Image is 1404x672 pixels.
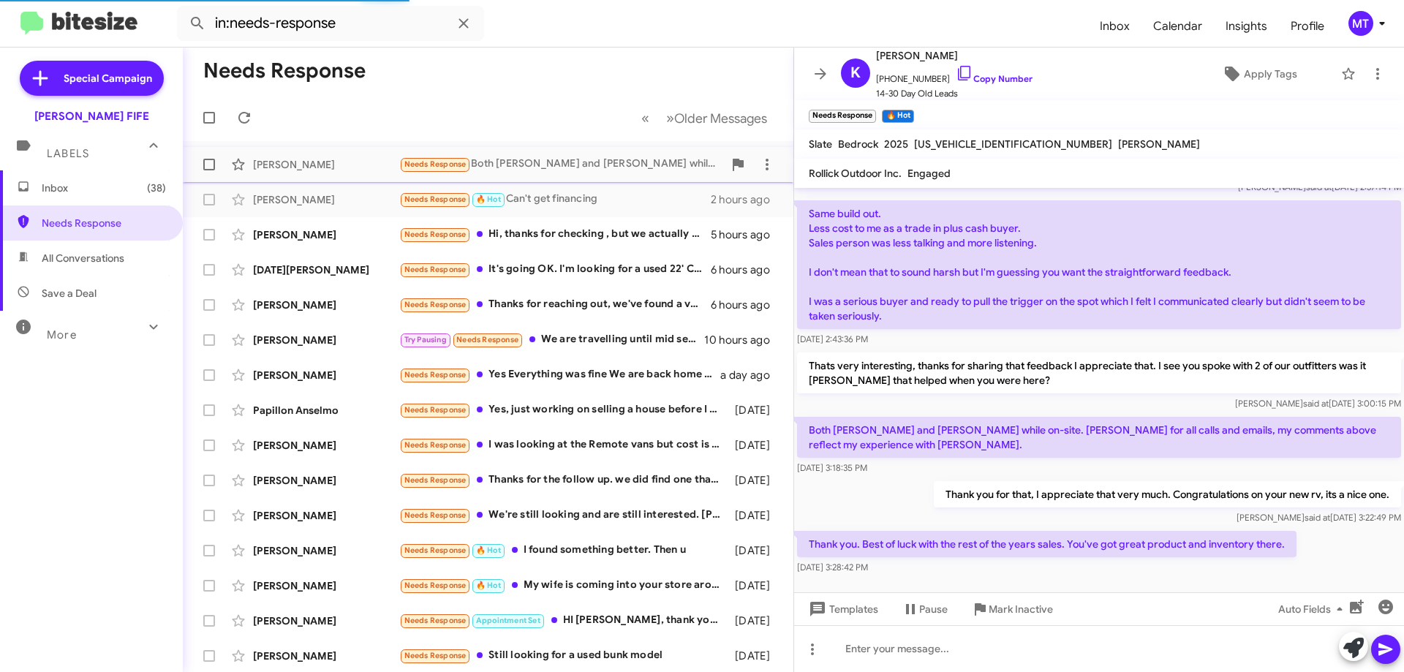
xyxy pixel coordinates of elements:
button: MT [1336,11,1388,36]
span: Needs Response [404,651,467,660]
a: Copy Number [956,73,1033,84]
span: Needs Response [404,545,467,555]
span: [DATE] 3:28:42 PM [797,562,868,573]
span: Needs Response [404,475,467,485]
span: said at [1303,398,1329,409]
span: Inbox [42,181,166,195]
div: [PERSON_NAME] [253,543,399,558]
small: Needs Response [809,110,876,123]
div: [PERSON_NAME] [253,614,399,628]
div: [DATE] [728,543,782,558]
span: [PERSON_NAME] [1118,137,1200,151]
span: 2025 [884,137,908,151]
span: Appointment Set [476,616,540,625]
span: [DATE] 2:43:36 PM [797,333,868,344]
span: Special Campaign [64,71,152,86]
span: « [641,109,649,127]
span: Engaged [907,167,951,180]
div: Yes Everything was fine We are back home in [US_STATE] now. [399,366,720,383]
span: Older Messages [674,110,767,127]
nav: Page navigation example [633,103,776,133]
div: Can't get financing [399,191,711,208]
div: It's going OK. I'm looking for a used 22' Class C, 22' Long, towing Capacity of 5000 lbs. I prefe... [399,261,711,278]
a: Insights [1214,5,1279,48]
div: [DATE] [728,403,782,418]
div: [DATE] [728,438,782,453]
div: [PERSON_NAME] [253,368,399,382]
span: Needs Response [404,159,467,169]
span: Needs Response [404,510,467,520]
span: [PERSON_NAME] [DATE] 3:22:49 PM [1237,512,1401,523]
div: Thanks for reaching out, we've found a van from a private party. Thanks [399,296,711,313]
span: Needs Response [42,216,166,230]
span: [PERSON_NAME] [876,47,1033,64]
span: K [850,61,861,85]
div: [PERSON_NAME] [253,227,399,242]
div: 10 hours ago [704,333,782,347]
div: [DATE][PERSON_NAME] [253,263,399,277]
span: Apply Tags [1244,61,1297,87]
p: Thats very interesting, thanks for sharing that feedback I appreciate that. I see you spoke with ... [797,352,1401,393]
div: My wife is coming into your store around noon [DATE] [399,577,728,594]
span: 🔥 Hot [476,195,501,204]
h1: Needs Response [203,59,366,83]
button: Apply Tags [1184,61,1334,87]
span: Pause [919,596,948,622]
div: [DATE] [728,614,782,628]
span: said at [1305,512,1330,523]
div: [DATE] [728,508,782,523]
div: Yes, just working on selling a house before I purchase anything. Thank you [399,401,728,418]
span: Try Pausing [404,335,447,344]
div: Both [PERSON_NAME] and [PERSON_NAME] while on-site. [PERSON_NAME] for all calls and emails, my co... [399,156,723,173]
div: [DATE] [728,473,782,488]
div: [PERSON_NAME] [253,508,399,523]
div: [DATE] [728,649,782,663]
button: Mark Inactive [959,596,1065,622]
p: Same build out. Less cost to me as a trade in plus cash buyer. Sales person was less talking and ... [797,200,1401,329]
span: Needs Response [404,265,467,274]
span: Save a Deal [42,286,97,301]
span: Auto Fields [1278,596,1348,622]
div: [PERSON_NAME] [253,192,399,207]
div: [DATE] [728,578,782,593]
a: Inbox [1088,5,1141,48]
input: Search [177,6,484,41]
span: Rollick Outdoor Inc. [809,167,902,180]
div: a day ago [720,368,782,382]
span: Labels [47,147,89,160]
button: Templates [794,596,890,622]
p: Both [PERSON_NAME] and [PERSON_NAME] while on-site. [PERSON_NAME] for all calls and emails, my co... [797,417,1401,458]
span: Needs Response [404,616,467,625]
div: Still looking for a used bunk model [399,647,728,664]
span: More [47,328,77,341]
span: Slate [809,137,832,151]
div: [PERSON_NAME] [253,473,399,488]
button: Auto Fields [1267,596,1360,622]
div: [PERSON_NAME] FIFE [34,109,149,124]
p: Thank you. Best of luck with the rest of the years sales. You've got great product and inventory ... [797,531,1297,557]
button: Next [657,103,776,133]
a: Special Campaign [20,61,164,96]
span: » [666,109,674,127]
div: HI [PERSON_NAME], thank you for reaching out. I actually put a deposit on the 2025 Oasis through ... [399,612,728,629]
p: Thank you for that, I appreciate that very much. Congratulations on your new rv, its a nice one. [934,481,1401,507]
div: Papillon Anselmo [253,403,399,418]
div: I found something better. Then u [399,542,728,559]
div: [PERSON_NAME] [253,333,399,347]
span: Profile [1279,5,1336,48]
span: Templates [806,596,878,622]
div: [PERSON_NAME] [253,157,399,172]
a: Calendar [1141,5,1214,48]
div: [PERSON_NAME] [253,578,399,593]
span: Needs Response [456,335,518,344]
span: Needs Response [404,370,467,380]
span: [DATE] 3:18:35 PM [797,462,867,473]
div: MT [1348,11,1373,36]
span: Needs Response [404,440,467,450]
span: 🔥 Hot [476,545,501,555]
span: 🔥 Hot [476,581,501,590]
span: (38) [147,181,166,195]
span: Mark Inactive [989,596,1053,622]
